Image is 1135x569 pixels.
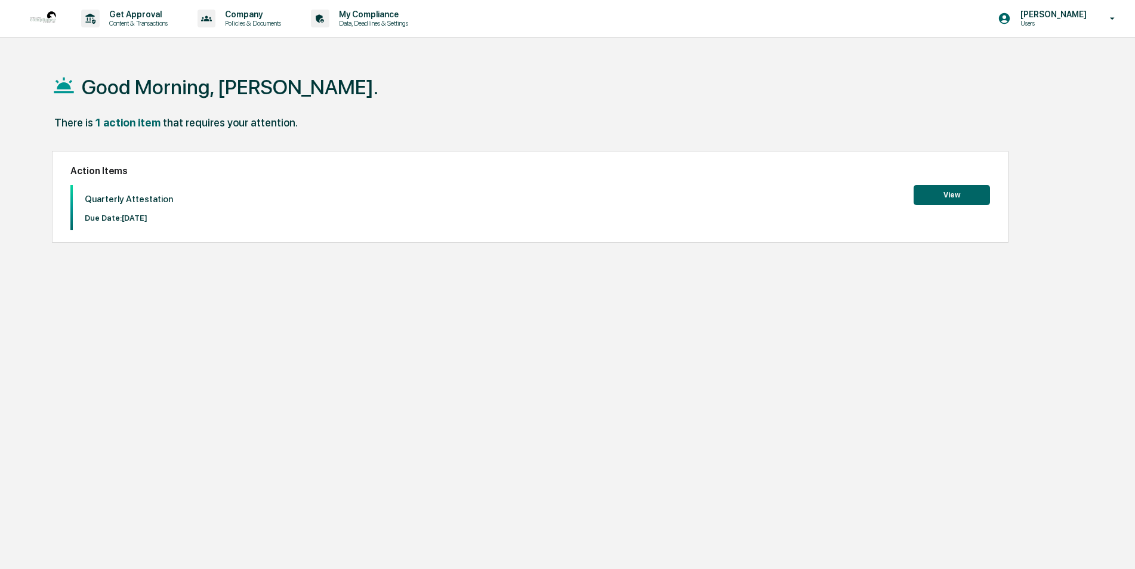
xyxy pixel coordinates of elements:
button: View [914,185,990,205]
p: Company [215,10,287,19]
a: View [914,188,990,200]
p: Get Approval [100,10,174,19]
p: [PERSON_NAME] [1011,10,1093,19]
h2: Action Items [70,165,990,177]
p: Content & Transactions [100,19,174,27]
p: Policies & Documents [215,19,287,27]
p: Due Date: [DATE] [85,214,173,222]
p: My Compliance [329,10,414,19]
h1: Good Morning, [PERSON_NAME]. [82,75,378,99]
p: Data, Deadlines & Settings [329,19,414,27]
div: 1 action item [95,116,161,129]
div: There is [54,116,93,129]
img: logo [29,4,57,33]
div: that requires your attention. [163,116,298,129]
p: Quarterly Attestation [85,194,173,205]
p: Users [1011,19,1093,27]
